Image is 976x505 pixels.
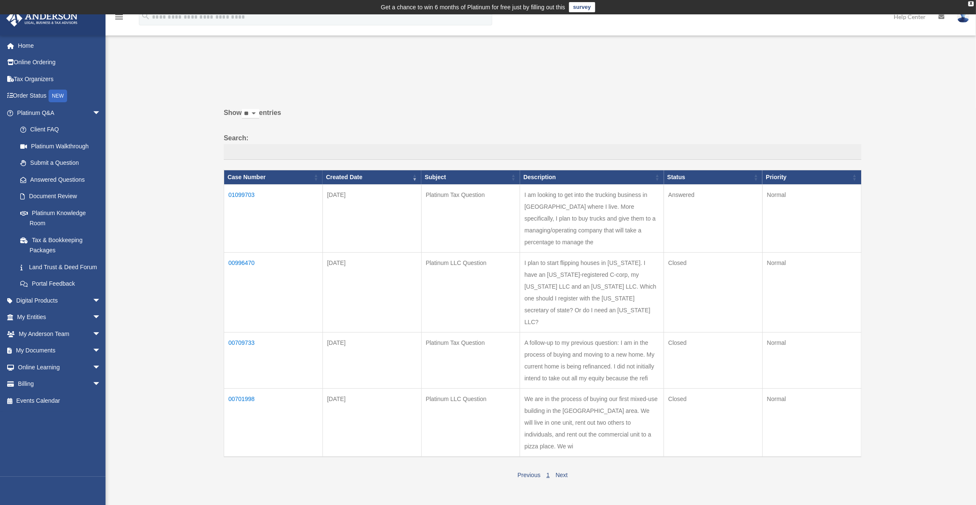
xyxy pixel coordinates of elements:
[12,205,109,232] a: Platinum Knowledge Room
[6,292,114,309] a: Digital Productsarrow_drop_down
[968,1,974,6] div: close
[762,185,861,253] td: Normal
[242,109,259,119] select: Showentries
[323,185,421,253] td: [DATE]
[323,253,421,333] td: [DATE]
[92,292,109,309] span: arrow_drop_down
[421,389,520,457] td: Platinum LLC Question
[49,90,67,102] div: NEW
[12,188,109,205] a: Document Review
[6,37,114,54] a: Home
[12,121,109,138] a: Client FAQ
[92,325,109,343] span: arrow_drop_down
[92,309,109,326] span: arrow_drop_down
[92,359,109,376] span: arrow_drop_down
[520,253,664,333] td: I plan to start flipping houses in [US_STATE]. I have an [US_STATE]-registered C-corp, my [US_STA...
[520,170,664,185] th: Description: activate to sort column ascending
[762,333,861,389] td: Normal
[12,232,109,259] a: Tax & Bookkeeping Packages
[6,54,114,71] a: Online Ordering
[12,276,109,292] a: Portal Feedback
[664,170,763,185] th: Status: activate to sort column ascending
[12,138,109,155] a: Platinum Walkthrough
[6,309,114,326] a: My Entitiesarrow_drop_down
[762,253,861,333] td: Normal
[546,472,550,478] a: 1
[664,185,763,253] td: Answered
[323,389,421,457] td: [DATE]
[664,333,763,389] td: Closed
[224,132,862,160] label: Search:
[556,472,568,478] a: Next
[421,185,520,253] td: Platinum Tax Question
[569,2,595,12] a: survey
[12,171,105,188] a: Answered Questions
[518,472,540,478] a: Previous
[520,185,664,253] td: I am looking to get into the trucking business in [GEOGRAPHIC_DATA] where I live. More specifical...
[520,333,664,389] td: A follow-up to my previous question: I am in the process of buying and moving to a new home. My c...
[92,342,109,360] span: arrow_drop_down
[762,389,861,457] td: Normal
[381,2,565,12] div: Get a chance to win 6 months of Platinum for free just by filling out this
[6,325,114,342] a: My Anderson Teamarrow_drop_down
[92,376,109,393] span: arrow_drop_down
[92,104,109,122] span: arrow_drop_down
[224,107,862,127] label: Show entries
[224,185,323,253] td: 01099703
[6,376,114,393] a: Billingarrow_drop_down
[12,259,109,276] a: Land Trust & Deed Forum
[6,104,109,121] a: Platinum Q&Aarrow_drop_down
[6,71,114,87] a: Tax Organizers
[520,389,664,457] td: We are in the process of buying our first mixed-use building in the [GEOGRAPHIC_DATA] area. We wi...
[6,359,114,376] a: Online Learningarrow_drop_down
[957,11,970,23] img: User Pic
[12,155,109,172] a: Submit a Question
[224,253,323,333] td: 00996470
[664,253,763,333] td: Closed
[421,170,520,185] th: Subject: activate to sort column ascending
[421,253,520,333] td: Platinum LLC Question
[664,389,763,457] td: Closed
[323,333,421,389] td: [DATE]
[6,342,114,359] a: My Documentsarrow_drop_down
[141,11,150,21] i: search
[6,392,114,409] a: Events Calendar
[114,12,124,22] i: menu
[323,170,421,185] th: Created Date: activate to sort column ascending
[224,170,323,185] th: Case Number: activate to sort column ascending
[224,389,323,457] td: 00701998
[6,87,114,105] a: Order StatusNEW
[421,333,520,389] td: Platinum Tax Question
[4,10,80,27] img: Anderson Advisors Platinum Portal
[762,170,861,185] th: Priority: activate to sort column ascending
[224,333,323,389] td: 00709733
[224,144,862,160] input: Search:
[114,15,124,22] a: menu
